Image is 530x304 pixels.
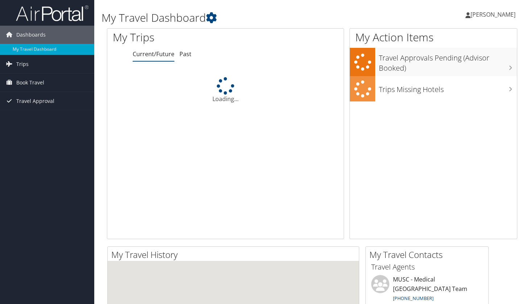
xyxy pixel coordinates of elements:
[465,4,523,25] a: [PERSON_NAME]
[102,10,382,25] h1: My Travel Dashboard
[471,11,515,18] span: [PERSON_NAME]
[371,262,483,272] h3: Travel Agents
[393,295,434,301] a: [PHONE_NUMBER]
[133,50,174,58] a: Current/Future
[350,30,517,45] h1: My Action Items
[16,74,44,92] span: Book Travel
[113,30,240,45] h1: My Trips
[111,249,359,261] h2: My Travel History
[16,92,54,110] span: Travel Approval
[16,5,88,22] img: airportal-logo.png
[16,55,29,73] span: Trips
[16,26,46,44] span: Dashboards
[369,249,488,261] h2: My Travel Contacts
[350,48,517,76] a: Travel Approvals Pending (Advisor Booked)
[379,49,517,73] h3: Travel Approvals Pending (Advisor Booked)
[107,77,344,103] div: Loading...
[379,81,517,95] h3: Trips Missing Hotels
[350,76,517,102] a: Trips Missing Hotels
[179,50,191,58] a: Past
